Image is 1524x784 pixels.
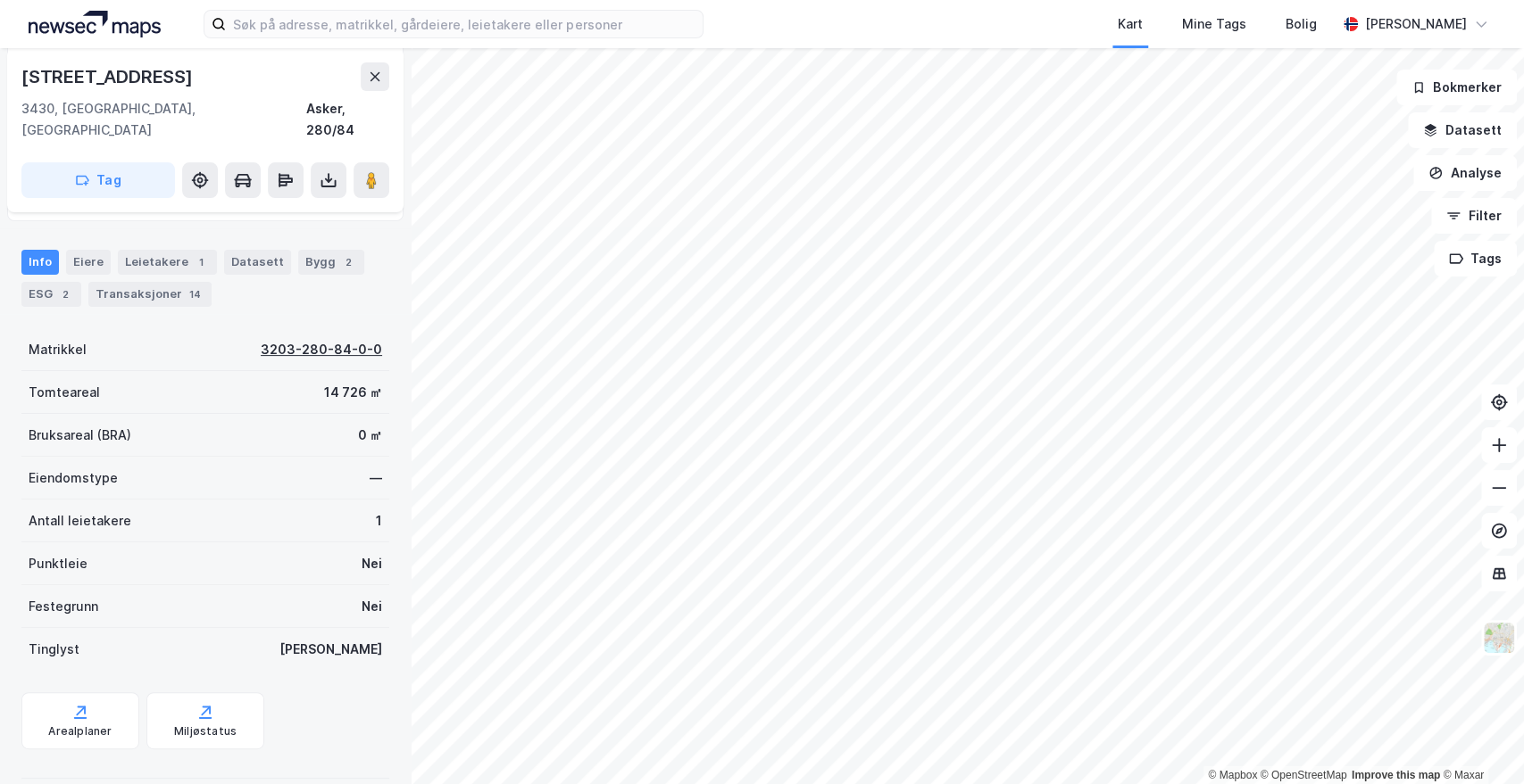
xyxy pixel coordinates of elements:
div: Kart [1118,13,1143,35]
div: Nei [362,553,382,574]
div: 14 [186,285,204,303]
div: Bygg [298,250,364,275]
div: [PERSON_NAME] [279,639,382,660]
button: Bokmerker [1396,70,1517,105]
div: Asker, 280/84 [306,98,389,141]
div: Tinglyst [29,639,79,660]
a: Improve this map [1352,769,1440,781]
button: Analyse [1413,155,1517,191]
div: Transaksjoner [88,282,212,307]
div: Miljøstatus [174,724,237,739]
div: Matrikkel [29,339,87,360]
iframe: Chat Widget [1435,698,1524,784]
div: ESG [21,282,81,307]
div: Datasett [224,250,291,275]
div: Antall leietakere [29,510,131,532]
button: Tags [1434,241,1517,276]
div: Festegrunn [29,596,98,617]
img: logo.a4113a55bc3d86da70a041830d287a7e.svg [29,11,161,37]
div: — [370,467,382,489]
div: Arealplaner [48,724,112,739]
div: 3203-280-84-0-0 [261,339,382,360]
div: Bruksareal (BRA) [29,425,131,446]
div: 0 ㎡ [358,425,382,446]
div: Info [21,250,59,275]
div: Punktleie [29,553,87,574]
button: Datasett [1408,112,1517,148]
div: 14 726 ㎡ [324,382,382,403]
button: Filter [1431,198,1517,234]
img: Z [1482,621,1516,655]
div: Eiendomstype [29,467,118,489]
input: Søk på adresse, matrikkel, gårdeiere, leietakere eller personer [226,11,703,37]
div: 2 [56,285,74,303]
div: 1 [192,253,210,271]
div: 2 [339,253,357,271]
div: 3430, [GEOGRAPHIC_DATA], [GEOGRAPHIC_DATA] [21,98,306,141]
div: Leietakere [118,250,217,275]
div: Bolig [1286,13,1317,35]
div: Kontrollprogram for chat [1435,698,1524,784]
div: [STREET_ADDRESS] [21,62,196,91]
div: Tomteareal [29,382,100,403]
div: Nei [362,596,382,617]
a: OpenStreetMap [1261,769,1347,781]
div: Eiere [66,250,111,275]
a: Mapbox [1208,769,1257,781]
div: [PERSON_NAME] [1365,13,1467,35]
button: Tag [21,162,175,198]
div: Mine Tags [1182,13,1246,35]
div: 1 [376,510,382,532]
